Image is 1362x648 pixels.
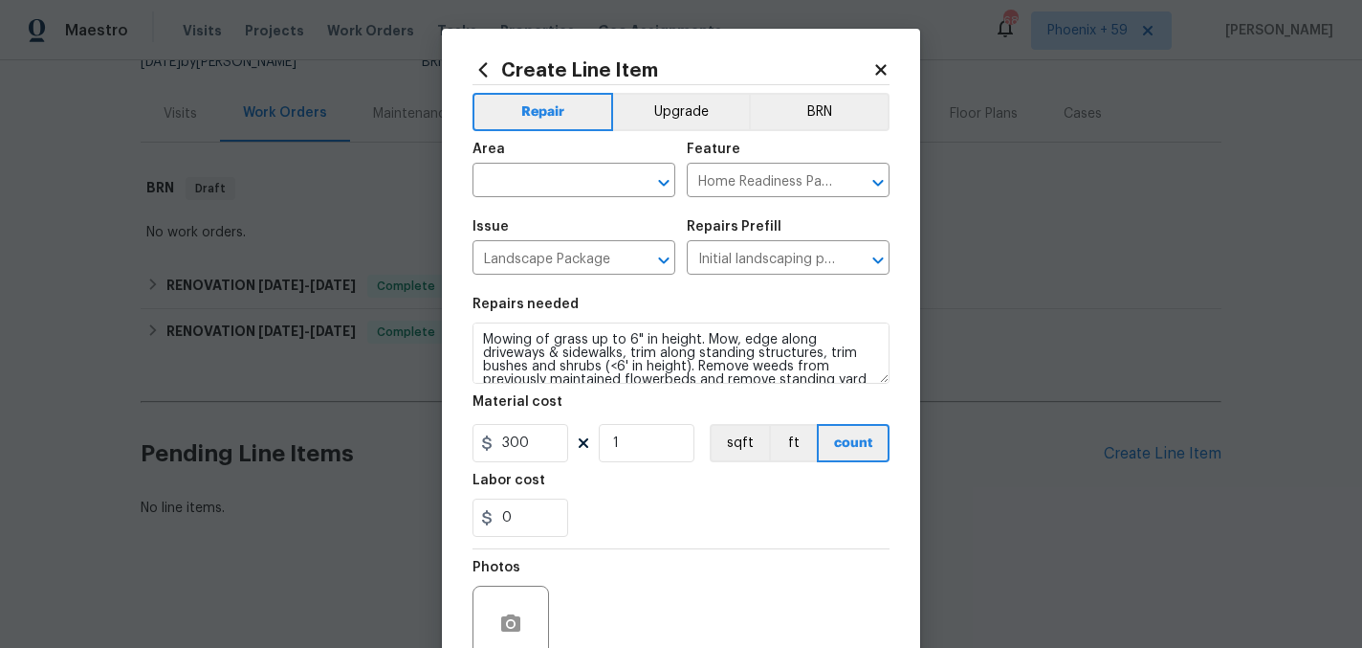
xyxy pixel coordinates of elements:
button: Repair [472,93,613,131]
button: Open [650,169,677,196]
button: sqft [710,424,769,462]
button: Open [650,247,677,274]
h5: Issue [472,220,509,234]
h5: Repairs Prefill [687,220,781,234]
h2: Create Line Item [472,59,872,80]
h5: Area [472,143,505,156]
button: ft [769,424,817,462]
h5: Labor cost [472,474,545,487]
textarea: Mowing of grass up to 6" in height. Mow, edge along driveways & sidewalks, trim along standing st... [472,323,890,384]
h5: Feature [687,143,740,156]
button: Upgrade [613,93,750,131]
h5: Material cost [472,395,562,409]
button: BRN [749,93,890,131]
h5: Photos [472,561,520,574]
button: Open [865,169,891,196]
button: count [817,424,890,462]
button: Open [865,247,891,274]
h5: Repairs needed [472,298,579,311]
